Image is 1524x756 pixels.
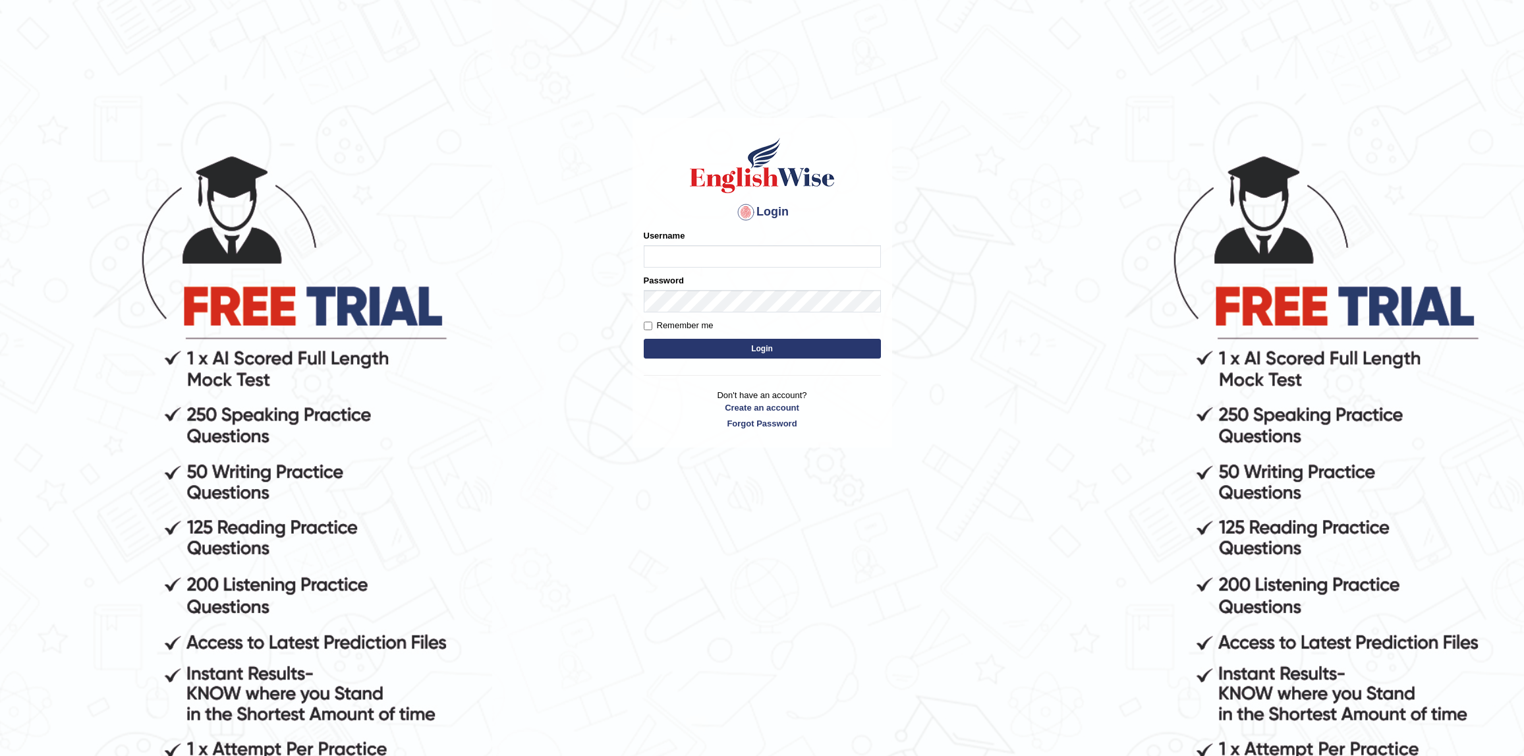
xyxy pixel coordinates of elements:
label: Remember me [644,319,714,332]
a: Forgot Password [644,417,881,430]
p: Don't have an account? [644,389,881,430]
a: Create an account [644,401,881,414]
img: Logo of English Wise sign in for intelligent practice with AI [687,136,837,195]
h4: Login [644,202,881,223]
label: Username [644,229,685,242]
input: Remember me [644,322,652,330]
button: Login [644,339,881,359]
label: Password [644,274,684,287]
